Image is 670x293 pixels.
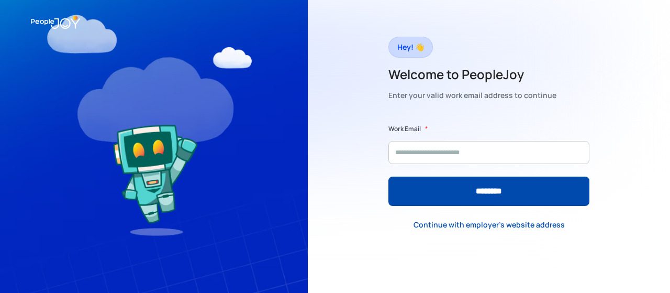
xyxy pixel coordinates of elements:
a: Continue with employer's website address [405,214,573,235]
div: Continue with employer's website address [414,220,565,230]
h2: Welcome to PeopleJoy [388,66,556,83]
div: Hey! 👋 [397,40,424,55]
div: Enter your valid work email address to continue [388,88,556,103]
form: Form [388,124,589,206]
label: Work Email [388,124,421,134]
